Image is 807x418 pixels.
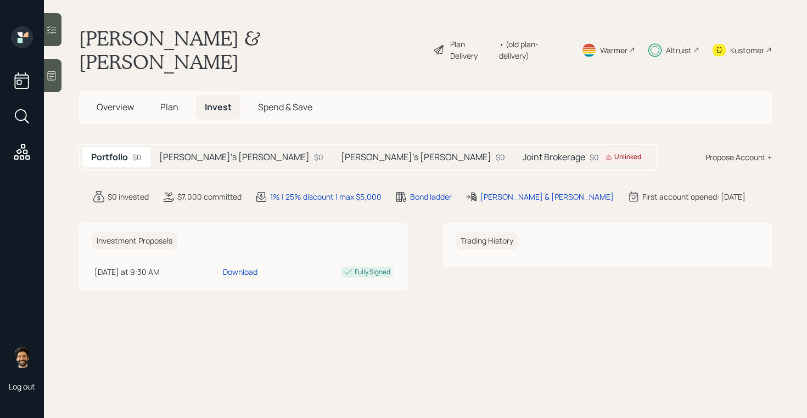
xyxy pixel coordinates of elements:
[11,346,33,368] img: eric-schwartz-headshot.png
[159,152,310,162] h5: [PERSON_NAME]'s [PERSON_NAME]
[456,232,518,250] h6: Trading History
[92,232,177,250] h6: Investment Proposals
[642,191,746,202] div: First account opened: [DATE]
[177,191,242,202] div: $7,000 committed
[205,101,232,113] span: Invest
[270,191,382,202] div: 1% | 25% discount | max $5,000
[480,191,614,202] div: [PERSON_NAME] & [PERSON_NAME]
[496,151,505,163] div: $0
[600,44,627,56] div: Warmer
[223,266,257,278] div: Download
[355,267,390,277] div: Fully Signed
[9,381,35,392] div: Log out
[97,101,134,113] span: Overview
[91,152,128,162] h5: Portfolio
[450,38,494,61] div: Plan Delivery
[666,44,692,56] div: Altruist
[132,151,142,163] div: $0
[108,191,149,202] div: $0 invested
[160,101,178,113] span: Plan
[410,191,452,202] div: Bond ladder
[314,151,323,163] div: $0
[523,152,585,162] h5: Joint Brokerage
[730,44,764,56] div: Kustomer
[79,26,424,74] h1: [PERSON_NAME] & [PERSON_NAME]
[94,266,218,278] div: [DATE] at 9:30 AM
[341,152,491,162] h5: [PERSON_NAME]'s [PERSON_NAME]
[590,151,646,163] div: $0
[705,151,772,163] div: Propose Account +
[606,152,641,162] div: Unlinked
[499,38,568,61] div: • (old plan-delivery)
[258,101,312,113] span: Spend & Save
